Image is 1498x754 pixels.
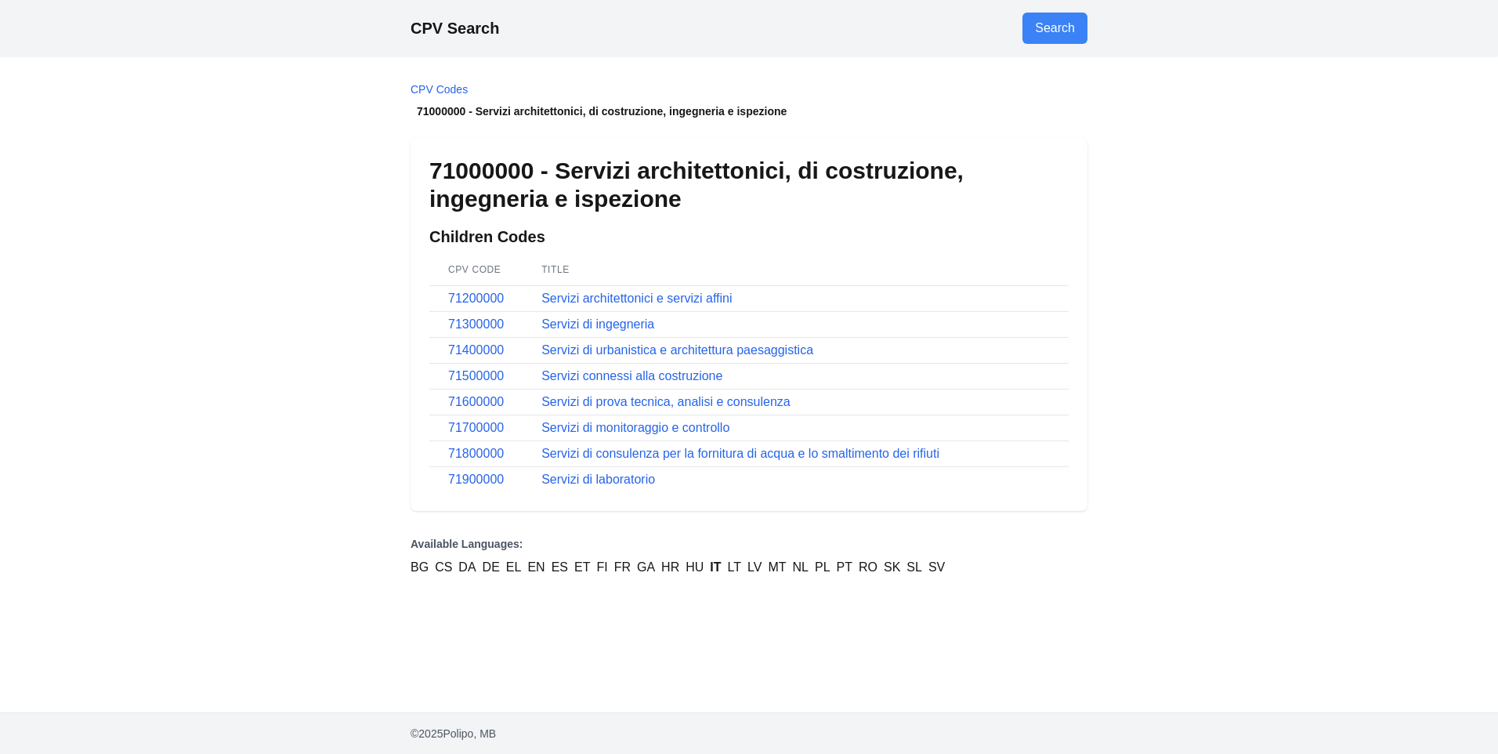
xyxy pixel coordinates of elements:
[527,558,545,577] a: EN
[411,82,1087,119] nav: Breadcrumb
[411,726,1087,741] p: © 2025 Polipo, MB
[411,536,1087,552] p: Available Languages:
[411,536,1087,577] nav: Language Versions
[637,558,655,577] a: GA
[541,369,722,382] a: Servizi connessi alla costruzione
[448,292,504,305] a: 71200000
[552,558,568,577] a: ES
[523,254,1069,286] th: Title
[448,317,504,331] a: 71300000
[710,558,721,577] a: IT
[448,369,504,382] a: 71500000
[768,558,786,577] a: MT
[906,558,922,577] a: SL
[859,558,877,577] a: RO
[541,473,655,486] a: Servizi di laboratorio
[448,421,504,434] a: 71700000
[448,343,504,357] a: 71400000
[483,558,500,577] a: DE
[686,558,704,577] a: HU
[541,421,729,434] a: Servizi di monitoraggio e controllo
[429,254,523,286] th: CPV Code
[661,558,679,577] a: HR
[747,558,762,577] a: LV
[541,317,654,331] a: Servizi di ingegneria
[429,226,1069,248] h2: Children Codes
[448,447,504,460] a: 71800000
[429,157,1069,213] h1: 71000000 - Servizi architettonici, di costruzione, ingegneria e ispezione
[815,558,830,577] a: PL
[928,558,945,577] a: SV
[837,558,852,577] a: PT
[1022,13,1087,44] a: Go to search
[411,103,1087,119] li: 71000000 - Servizi architettonici, di costruzione, ingegneria e ispezione
[541,447,939,460] a: Servizi di consulenza per la fornitura di acqua e lo smaltimento dei rifiuti
[574,558,590,577] a: ET
[411,20,499,37] a: CPV Search
[541,343,813,357] a: Servizi di urbanistica e architettura paesaggistica
[728,558,741,577] a: LT
[435,558,452,577] a: CS
[411,83,468,96] a: CPV Codes
[506,558,522,577] a: EL
[614,558,631,577] a: FR
[884,558,900,577] a: SK
[411,558,429,577] a: BG
[541,292,732,305] a: Servizi architettonici e servizi affini
[448,395,504,408] a: 71600000
[596,558,607,577] a: FI
[458,558,476,577] a: DA
[448,473,504,486] a: 71900000
[793,558,809,577] a: NL
[541,395,791,408] a: Servizi di prova tecnica, analisi e consulenza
